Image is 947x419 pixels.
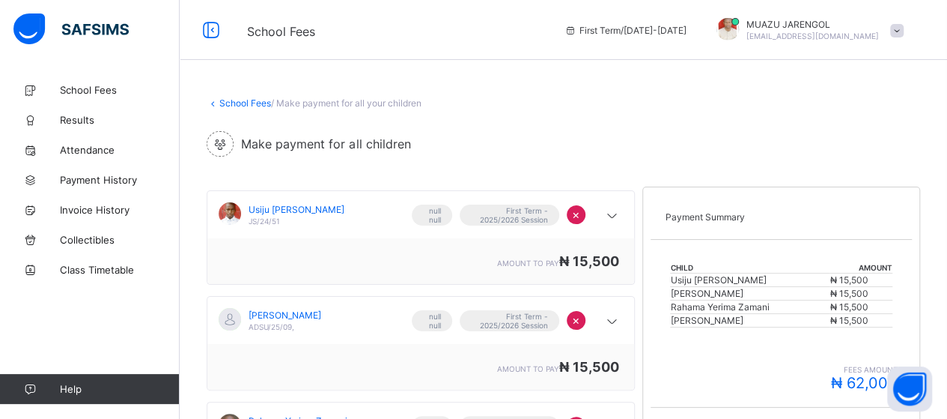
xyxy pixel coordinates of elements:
span: × [572,207,580,222]
span: MUAZU JARENGOL [746,19,879,30]
span: Class Timetable [60,264,180,276]
span: ₦ 15,500 [559,359,619,375]
div: [object Object] [207,296,635,391]
span: School Fees [60,84,180,96]
span: First Term - 2025/2026 Session [471,312,548,330]
span: ADSU/25/09, [249,322,294,331]
span: First Term - 2025/2026 Session [471,206,548,224]
span: Help [60,383,179,395]
span: Collectibles [60,234,180,246]
td: [PERSON_NAME] [670,287,829,301]
span: Make payment for all children [241,136,410,151]
td: [PERSON_NAME] [670,314,829,328]
th: Amount [829,262,892,274]
span: session/term information [564,25,686,36]
span: ₦ 15,500 [830,315,868,326]
span: [EMAIL_ADDRESS][DOMAIN_NAME] [746,31,879,40]
span: Invoice History [60,204,180,216]
span: × [572,313,580,328]
i: arrow [603,314,621,329]
span: ₦ 15,500 [559,253,619,269]
span: Results [60,114,180,126]
a: School Fees [219,97,271,109]
span: ₦ 15,500 [830,288,868,299]
span: ₦ 15,500 [830,274,868,286]
span: ₦ 15,500 [830,301,868,313]
span: School Fees [247,24,315,39]
span: amount to pay [497,259,559,268]
th: Child [670,262,829,274]
span: ₦ 62,000 [830,374,897,392]
div: MUAZUJARENGOL [701,18,911,43]
td: Rahama Yerima Zamani [670,301,829,314]
img: safsims [13,13,129,45]
i: arrow [603,208,621,223]
span: JS/24/51 [249,217,280,226]
span: null null [423,312,441,330]
span: fees amount [666,365,898,374]
div: [object Object] [207,190,635,285]
p: Payment Summary [666,211,898,223]
span: Payment History [60,174,180,186]
span: Usiju [PERSON_NAME] [249,204,344,215]
td: Usiju [PERSON_NAME] [670,274,829,287]
span: [PERSON_NAME] [249,310,321,321]
span: Attendance [60,144,180,156]
span: amount to pay [497,364,559,373]
button: Open asap [887,367,932,412]
span: null null [423,206,441,224]
span: / Make payment for all your children [271,97,421,109]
